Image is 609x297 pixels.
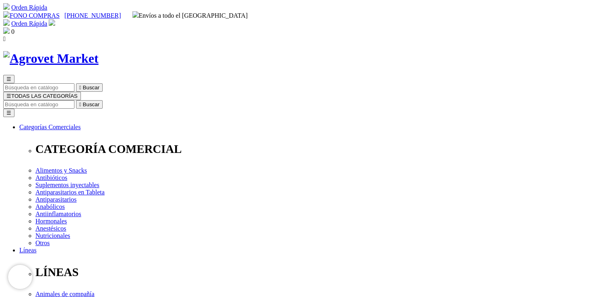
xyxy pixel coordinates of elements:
[6,93,11,99] span: ☰
[6,76,11,82] span: ☰
[132,12,248,19] span: Envíos a todo el [GEOGRAPHIC_DATA]
[3,83,74,92] input: Buscar
[3,19,10,26] img: shopping-cart.svg
[3,11,10,18] img: phone.svg
[64,12,121,19] a: [PHONE_NUMBER]
[76,83,103,92] button:  Buscar
[3,51,99,66] img: Agrovet Market
[49,20,55,27] a: Acceda a su cuenta de cliente
[35,189,105,196] a: Antiparasitarios en Tableta
[35,142,606,156] p: CATEGORÍA COMERCIAL
[132,11,139,18] img: delivery-truck.svg
[35,239,50,246] a: Otros
[11,4,47,11] a: Orden Rápida
[3,109,14,117] button: ☰
[19,124,81,130] a: Categorías Comerciales
[83,85,99,91] span: Buscar
[3,35,6,42] i: 
[35,225,66,232] a: Anestésicos
[3,100,74,109] input: Buscar
[3,27,10,34] img: shopping-bag.svg
[79,85,81,91] i: 
[83,101,99,107] span: Buscar
[19,247,37,254] a: Líneas
[79,101,81,107] i: 
[76,100,103,109] button:  Buscar
[35,218,67,225] a: Hormonales
[49,19,55,26] img: user.svg
[3,3,10,10] img: shopping-cart.svg
[11,20,47,27] a: Orden Rápida
[35,196,76,203] a: Antiparasitarios
[8,265,32,289] iframe: Brevo live chat
[3,75,14,83] button: ☰
[35,181,99,188] a: Suplementos inyectables
[35,210,81,217] a: Antiinflamatorios
[35,167,87,174] a: Alimentos y Snacks
[3,12,60,19] a: FONO COMPRAS
[35,266,606,279] p: LÍNEAS
[3,92,81,100] button: ☰TODAS LAS CATEGORÍAS
[35,203,65,210] a: Anabólicos
[35,174,67,181] a: Antibióticos
[35,232,70,239] a: Nutricionales
[11,28,14,35] span: 0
